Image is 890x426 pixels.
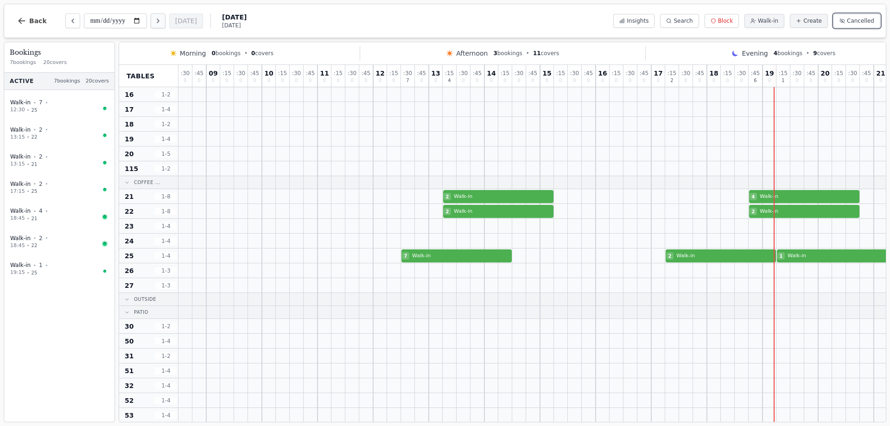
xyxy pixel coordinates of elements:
[379,78,381,83] span: 0
[32,215,38,222] span: 21
[709,70,718,76] span: 18
[27,188,30,195] span: •
[4,94,114,119] button: Walk-in •7•12:30•25
[39,153,43,160] span: 2
[803,17,822,25] span: Create
[10,134,25,141] span: 13:15
[125,207,133,216] span: 22
[824,78,826,83] span: 0
[760,193,859,201] span: Walk-in
[10,242,25,250] span: 18:45
[364,78,367,83] span: 0
[10,99,31,106] span: Walk-in
[244,50,248,57] span: •
[615,78,617,83] span: 0
[155,267,177,274] span: 1 - 3
[151,13,165,28] button: Next day
[4,202,114,228] button: Walk-in •4•18:45•21
[445,70,454,76] span: : 15
[45,153,48,160] span: •
[813,50,835,57] span: covers
[417,70,426,76] span: : 45
[4,175,114,201] button: Walk-in •2•17:15•25
[654,70,662,76] span: 17
[10,106,25,114] span: 12:30
[155,135,177,143] span: 1 - 4
[446,208,449,215] span: 2
[493,50,497,57] span: 3
[412,252,512,260] span: Walk-in
[660,14,699,28] button: Search
[125,281,133,290] span: 27
[601,78,604,83] span: 0
[404,253,407,260] span: 7
[27,161,30,168] span: •
[684,78,687,83] span: 0
[169,13,203,28] button: [DATE]
[32,188,38,195] span: 25
[32,269,38,276] span: 25
[211,50,215,57] span: 0
[39,99,43,106] span: 7
[125,105,133,114] span: 17
[681,70,690,76] span: : 30
[155,237,177,245] span: 1 - 4
[820,70,829,76] span: 20
[155,367,177,375] span: 1 - 4
[446,193,449,200] span: 2
[862,70,871,76] span: : 45
[515,70,523,76] span: : 30
[780,253,783,260] span: 1
[851,78,854,83] span: 0
[674,17,693,25] span: Search
[362,70,370,76] span: : 45
[334,70,343,76] span: : 15
[125,251,133,261] span: 25
[33,126,36,133] span: •
[695,70,704,76] span: : 45
[222,13,247,22] span: [DATE]
[598,70,607,76] span: 16
[155,165,177,172] span: 1 - 2
[4,256,114,282] button: Walk-in •1•19:15•25
[10,59,36,67] span: 7 bookings
[65,13,80,28] button: Previous day
[531,78,534,83] span: 0
[790,14,828,28] button: Create
[431,70,440,76] span: 13
[306,70,315,76] span: : 45
[27,215,30,222] span: •
[39,207,43,215] span: 4
[155,282,177,289] span: 1 - 3
[533,50,559,57] span: covers
[225,78,228,83] span: 0
[779,70,788,76] span: : 15
[44,59,67,67] span: 20 covers
[795,78,798,83] span: 0
[33,235,36,242] span: •
[33,99,36,106] span: •
[473,70,482,76] span: : 45
[134,309,148,316] span: Patio
[125,366,133,375] span: 51
[320,70,329,76] span: 11
[793,70,801,76] span: : 30
[448,78,451,83] span: 4
[834,70,843,76] span: : 15
[10,10,54,32] button: Back
[323,78,326,83] span: 0
[657,78,660,83] span: 0
[642,78,645,83] span: 0
[222,22,247,29] span: [DATE]
[627,17,648,25] span: Insights
[668,253,672,260] span: 2
[125,222,133,231] span: 23
[125,396,133,405] span: 52
[32,242,38,249] span: 22
[10,215,25,223] span: 18:45
[10,77,34,85] span: Active
[462,78,464,83] span: 0
[726,78,729,83] span: 0
[10,261,31,269] span: Walk-in
[676,252,776,260] span: Walk-in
